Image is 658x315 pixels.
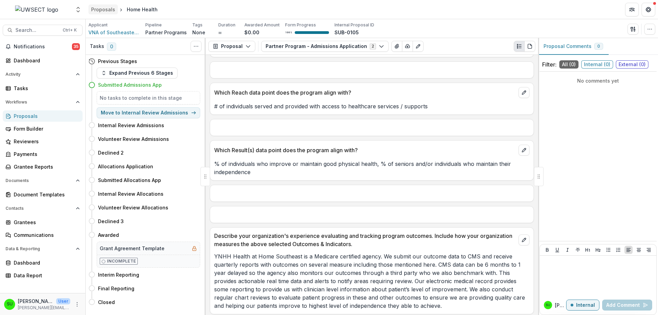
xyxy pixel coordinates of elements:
[98,190,163,197] h4: Internal Review Allocations
[5,100,73,105] span: Workflows
[97,107,200,118] button: Move to Internal Review Admissions
[3,110,83,122] a: Proposals
[244,29,259,36] p: $0.00
[88,29,140,36] a: VNA of Southeastern CT
[90,44,104,49] h3: Tasks
[3,25,83,36] button: Search...
[73,3,83,16] button: Open entity switcher
[14,125,77,132] div: Form Builder
[581,60,613,69] span: Internal ( 0 )
[14,112,77,120] div: Proposals
[538,38,609,55] button: Proposal Comments
[98,58,137,65] h4: Previous Stages
[98,285,134,292] h4: Final Reporting
[18,305,70,311] p: [PERSON_NAME][EMAIL_ADDRESS][PERSON_NAME][DOMAIN_NAME]
[3,136,83,147] a: Reviewers
[546,303,550,307] div: Scott Umbel
[594,246,602,254] button: Heading 2
[192,22,203,28] p: Tags
[524,41,535,52] button: PDF view
[285,22,316,28] p: Form Progress
[218,29,222,36] p: ∞
[574,246,582,254] button: Strike
[14,219,77,226] div: Grantees
[98,271,139,278] h4: Interim Reporting
[542,60,557,69] p: Filter:
[214,252,529,310] p: YNHH Health at Home Southeast is a Medicare certified agency. We submit our outcome data to CMS a...
[14,272,77,279] div: Data Report
[107,43,116,51] span: 0
[519,234,529,245] button: edit
[214,102,529,110] p: # of individuals served and provided with access to healthcare services / supports
[7,302,13,306] div: Scott Umbel
[18,298,53,305] p: [PERSON_NAME]
[98,163,153,170] h4: Allocations Application
[98,299,115,306] h4: Closed
[635,246,643,254] button: Align Center
[14,231,77,239] div: Communications
[519,87,529,98] button: edit
[3,243,83,254] button: Open Data & Reporting
[98,81,162,88] h4: Submitted Admissions App
[3,148,83,160] a: Payments
[334,29,359,36] p: SUB-0105
[3,229,83,241] a: Communications
[191,41,202,52] button: Toggle View Cancelled Tasks
[285,30,292,35] p: 100 %
[100,94,197,101] h5: No tasks to complete in this stage
[14,191,77,198] div: Document Templates
[214,232,516,248] p: Describe your organization's experience evaluating and tracking program outcomes. Include how you...
[88,22,108,28] p: Applicant
[218,22,235,28] p: Duration
[3,217,83,228] a: Grantees
[244,22,280,28] p: Awarded Amount
[3,257,83,268] a: Dashboard
[91,6,115,13] div: Proposals
[519,145,529,156] button: edit
[642,3,655,16] button: Get Help
[98,135,169,143] h4: Volunteer Review Admissions
[14,138,77,145] div: Reviewers
[576,302,595,308] p: Internal
[543,246,551,254] button: Bold
[15,5,58,14] img: UWSECT logo
[208,41,255,52] button: Proposal
[5,178,73,183] span: Documents
[61,26,78,34] div: Ctrl + K
[98,204,168,211] h4: Volunteer Review Allocations
[3,97,83,108] button: Open Workflows
[624,246,633,254] button: Align Left
[3,161,83,172] a: Grantee Reports
[616,60,648,69] span: External ( 0 )
[88,4,160,14] nav: breadcrumb
[261,41,389,52] button: Partner Program - Admissions Application2
[602,300,652,311] button: Add Comment
[73,300,81,308] button: More
[3,189,83,200] a: Document Templates
[3,175,83,186] button: Open Documents
[145,29,187,36] p: Partner Programs
[14,44,72,50] span: Notifications
[413,41,424,52] button: Edit as form
[3,203,83,214] button: Open Contacts
[5,72,73,77] span: Activity
[192,29,205,36] p: None
[514,41,525,52] button: Plaintext view
[88,4,118,14] a: Proposals
[14,57,77,64] div: Dashboard
[14,259,77,266] div: Dashboard
[584,246,592,254] button: Heading 1
[625,3,639,16] button: Partners
[597,44,600,49] span: 0
[563,246,572,254] button: Italicize
[5,206,73,211] span: Contacts
[604,246,612,254] button: Bullet List
[98,122,164,129] h4: Internal Review Admissions
[98,177,161,184] h4: Submitted Allocations App
[72,43,80,50] span: 35
[98,231,119,239] h4: Awarded
[614,246,622,254] button: Ordered List
[3,41,83,52] button: Notifications35
[14,150,77,158] div: Payments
